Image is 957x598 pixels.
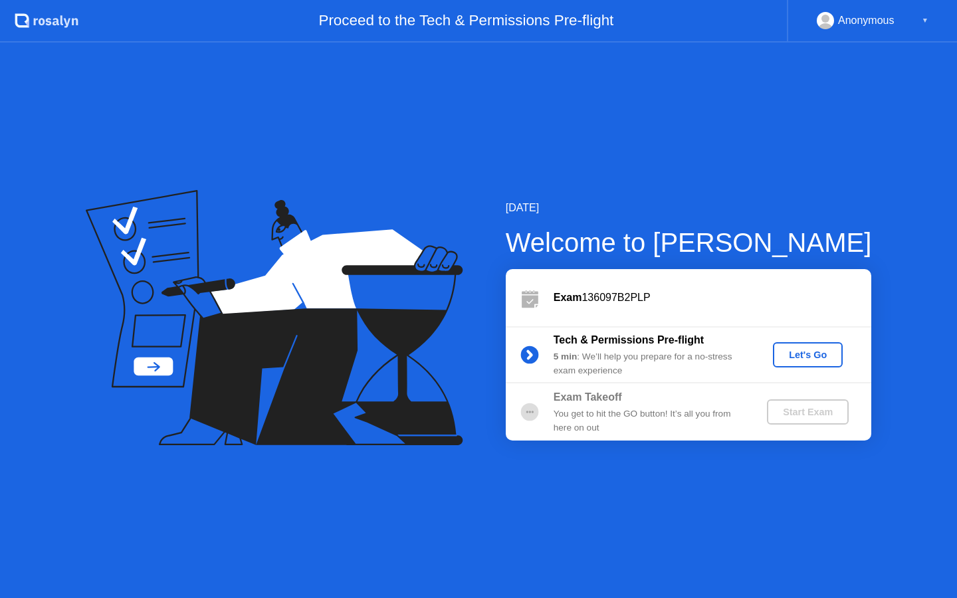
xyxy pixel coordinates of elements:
div: ▼ [922,12,928,29]
b: Exam [554,292,582,303]
button: Let's Go [773,342,843,367]
b: Exam Takeoff [554,391,622,403]
div: You get to hit the GO button! It’s all you from here on out [554,407,745,435]
div: Start Exam [772,407,843,417]
div: : We’ll help you prepare for a no-stress exam experience [554,350,745,377]
div: 136097B2PLP [554,290,871,306]
b: 5 min [554,351,578,361]
b: Tech & Permissions Pre-flight [554,334,704,346]
button: Start Exam [767,399,849,425]
div: Let's Go [778,349,837,360]
div: Anonymous [838,12,895,29]
div: [DATE] [506,200,872,216]
div: Welcome to [PERSON_NAME] [506,223,872,262]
